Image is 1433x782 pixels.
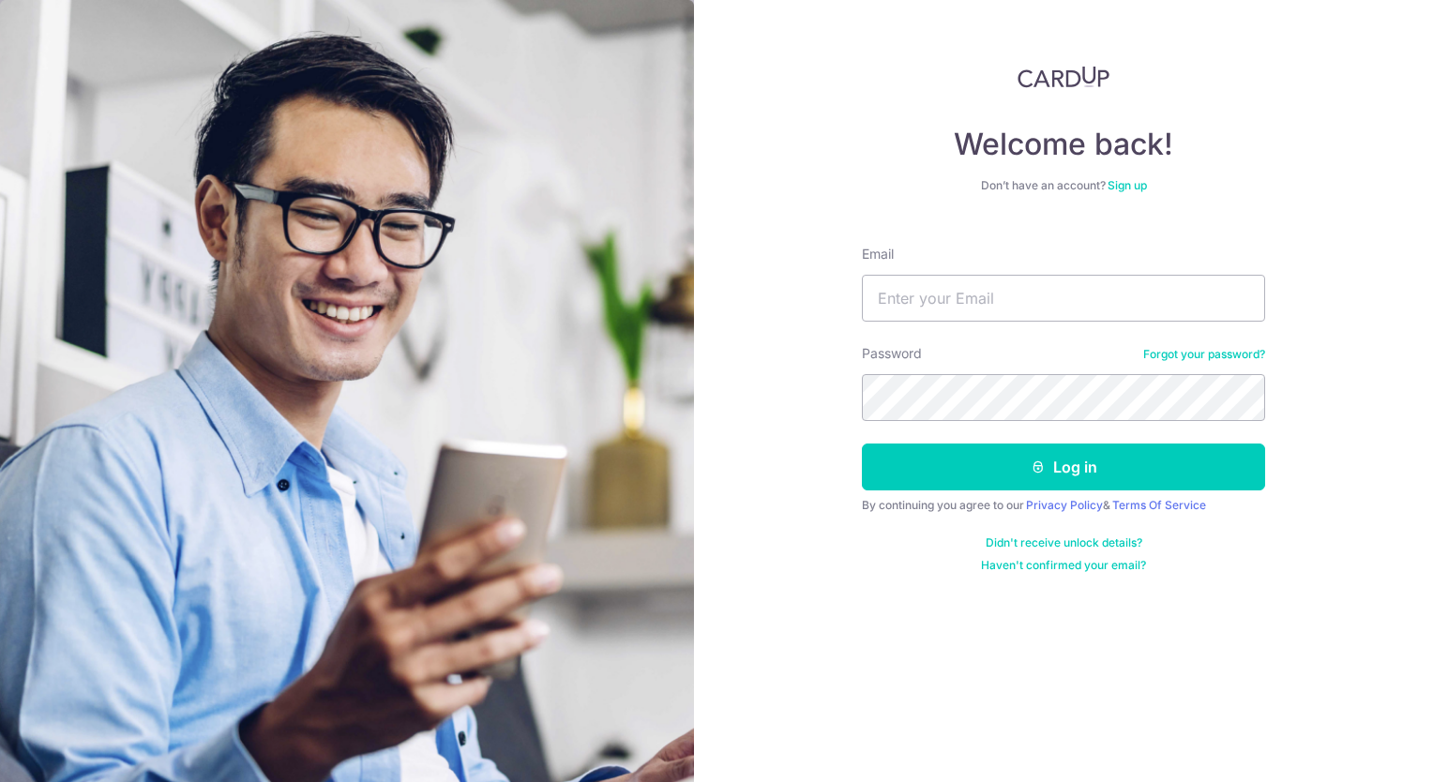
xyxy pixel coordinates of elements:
[862,444,1265,490] button: Log in
[862,275,1265,322] input: Enter your Email
[862,245,894,263] label: Email
[862,344,922,363] label: Password
[981,558,1146,573] a: Haven't confirmed your email?
[1112,498,1206,512] a: Terms Of Service
[986,535,1142,550] a: Didn't receive unlock details?
[1018,66,1109,88] img: CardUp Logo
[862,178,1265,193] div: Don’t have an account?
[1026,498,1103,512] a: Privacy Policy
[1143,347,1265,362] a: Forgot your password?
[862,126,1265,163] h4: Welcome back!
[1108,178,1147,192] a: Sign up
[862,498,1265,513] div: By continuing you agree to our &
